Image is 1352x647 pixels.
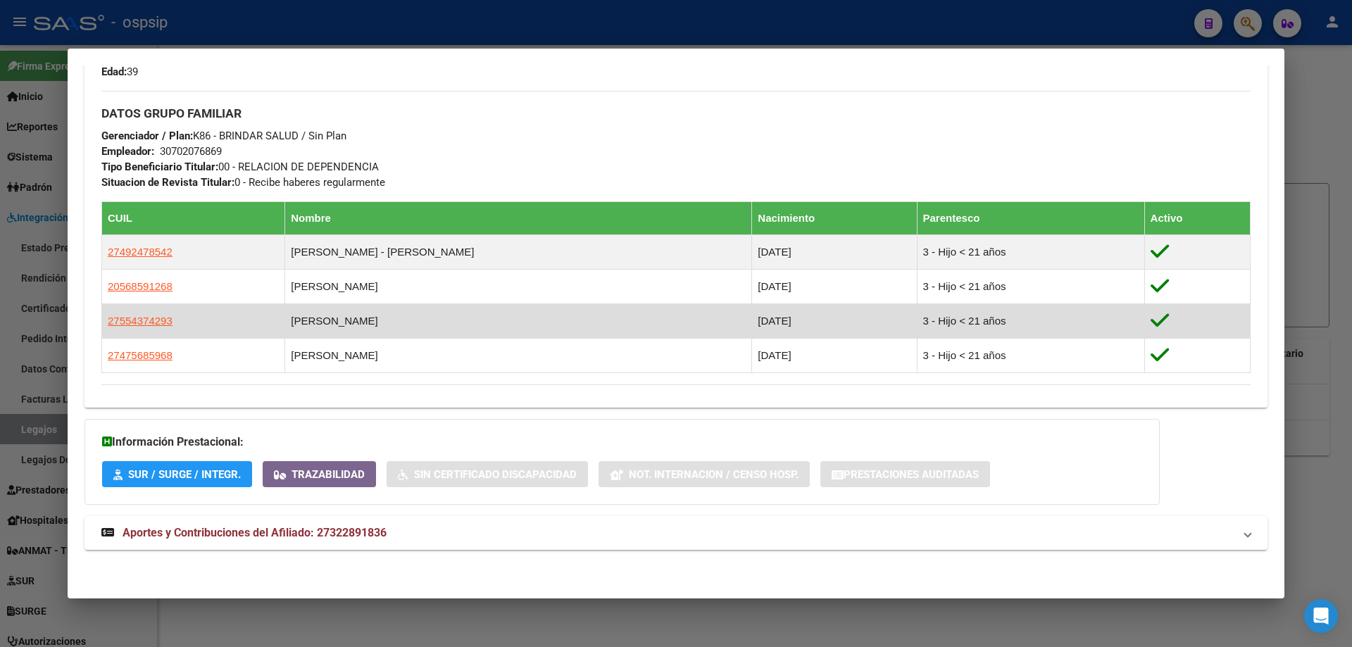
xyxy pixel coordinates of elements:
[101,106,1251,121] h3: DATOS GRUPO FAMILIAR
[292,468,365,481] span: Trazabilidad
[285,339,752,373] td: [PERSON_NAME]
[101,130,346,142] span: K86 - BRINDAR SALUD / Sin Plan
[1304,599,1338,633] div: Open Intercom Messenger
[101,65,138,78] span: 39
[84,516,1267,550] mat-expansion-panel-header: Aportes y Contribuciones del Afiliado: 27322891836
[285,202,752,235] th: Nombre
[101,176,234,189] strong: Situacion de Revista Titular:
[101,161,218,173] strong: Tipo Beneficiario Titular:
[820,461,990,487] button: Prestaciones Auditadas
[102,202,285,235] th: CUIL
[752,339,917,373] td: [DATE]
[263,461,376,487] button: Trazabilidad
[414,468,577,481] span: Sin Certificado Discapacidad
[752,235,917,270] td: [DATE]
[128,468,241,481] span: SUR / SURGE / INTEGR.
[101,161,379,173] span: 00 - RELACION DE DEPENDENCIA
[101,176,385,189] span: 0 - Recibe haberes regularmente
[285,235,752,270] td: [PERSON_NAME] - [PERSON_NAME]
[917,339,1144,373] td: 3 - Hijo < 21 años
[599,461,810,487] button: Not. Internacion / Censo Hosp.
[101,145,154,158] strong: Empleador:
[1144,202,1250,235] th: Activo
[917,235,1144,270] td: 3 - Hijo < 21 años
[285,270,752,304] td: [PERSON_NAME]
[752,304,917,339] td: [DATE]
[160,144,222,159] div: 30702076869
[917,270,1144,304] td: 3 - Hijo < 21 años
[123,526,387,539] span: Aportes y Contribuciones del Afiliado: 27322891836
[285,304,752,339] td: [PERSON_NAME]
[101,130,193,142] strong: Gerenciador / Plan:
[102,434,1142,451] h3: Información Prestacional:
[108,349,173,361] span: 27475685968
[844,468,979,481] span: Prestaciones Auditadas
[917,304,1144,339] td: 3 - Hijo < 21 años
[629,468,799,481] span: Not. Internacion / Censo Hosp.
[387,461,588,487] button: Sin Certificado Discapacidad
[752,270,917,304] td: [DATE]
[752,202,917,235] th: Nacimiento
[101,65,127,78] strong: Edad:
[108,280,173,292] span: 20568591268
[108,246,173,258] span: 27492478542
[917,202,1144,235] th: Parentesco
[108,315,173,327] span: 27554374293
[102,461,252,487] button: SUR / SURGE / INTEGR.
